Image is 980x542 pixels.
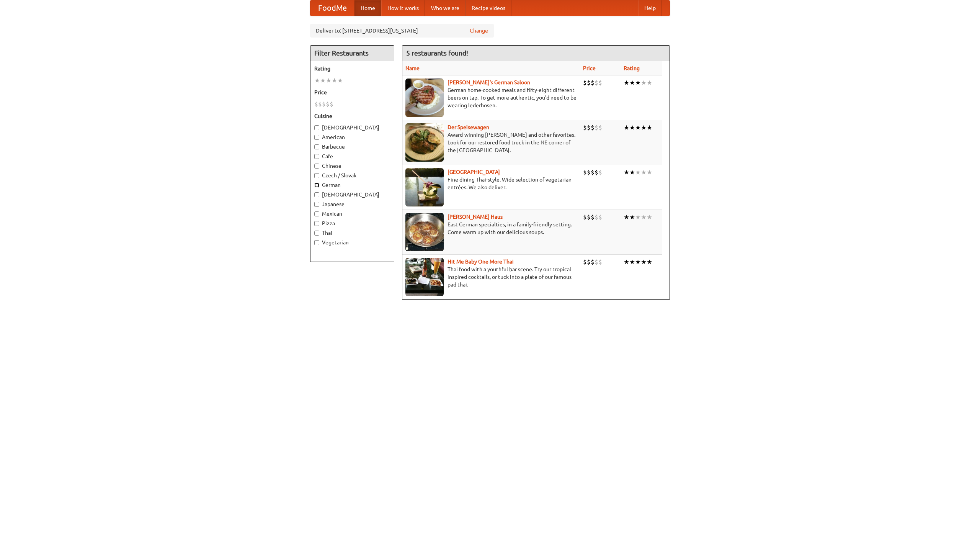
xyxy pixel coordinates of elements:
input: Barbecue [314,144,319,149]
div: Deliver to: [STREET_ADDRESS][US_STATE] [310,24,494,38]
label: Japanese [314,200,390,208]
li: ★ [647,79,652,87]
label: Pizza [314,219,390,227]
li: $ [595,213,598,221]
li: ★ [337,76,343,85]
input: Japanese [314,202,319,207]
li: ★ [641,258,647,266]
li: ★ [635,213,641,221]
li: $ [330,100,333,108]
label: Chinese [314,162,390,170]
h4: Filter Restaurants [310,46,394,61]
p: Award-winning [PERSON_NAME] and other favorites. Look for our restored food truck in the NE corne... [405,131,577,154]
li: $ [591,123,595,132]
li: ★ [629,258,635,266]
li: $ [587,213,591,221]
a: Name [405,65,420,71]
li: ★ [624,213,629,221]
li: ★ [635,79,641,87]
li: $ [598,123,602,132]
p: German home-cooked meals and fifty-eight different beers on tap. To get more authentic, you'd nee... [405,86,577,109]
input: Mexican [314,211,319,216]
li: ★ [624,258,629,266]
input: Thai [314,231,319,236]
li: $ [591,79,595,87]
input: Chinese [314,164,319,169]
a: [PERSON_NAME] Haus [448,214,503,220]
li: ★ [647,168,652,177]
label: American [314,133,390,141]
li: ★ [647,213,652,221]
a: Help [638,0,662,16]
label: Barbecue [314,143,390,151]
a: FoodMe [310,0,354,16]
img: satay.jpg [405,168,444,206]
a: How it works [381,0,425,16]
li: ★ [629,123,635,132]
img: speisewagen.jpg [405,123,444,162]
input: German [314,183,319,188]
li: $ [591,213,595,221]
li: $ [598,213,602,221]
li: ★ [326,76,332,85]
input: American [314,135,319,140]
li: ★ [314,76,320,85]
li: ★ [641,168,647,177]
li: $ [314,100,318,108]
li: ★ [635,168,641,177]
li: $ [598,79,602,87]
label: Czech / Slovak [314,172,390,179]
a: Recipe videos [465,0,511,16]
li: $ [598,258,602,266]
b: [PERSON_NAME]'s German Saloon [448,79,530,85]
a: Change [470,27,488,34]
li: ★ [635,258,641,266]
li: ★ [624,123,629,132]
img: esthers.jpg [405,79,444,117]
li: $ [583,213,587,221]
li: $ [583,168,587,177]
li: $ [587,168,591,177]
p: Fine dining Thai-style. Wide selection of vegetarian entrées. We also deliver. [405,176,577,191]
img: kohlhaus.jpg [405,213,444,251]
li: ★ [624,79,629,87]
input: Czech / Slovak [314,173,319,178]
li: $ [318,100,322,108]
a: Der Speisewagen [448,124,489,130]
label: Mexican [314,210,390,218]
img: babythai.jpg [405,258,444,296]
li: ★ [647,258,652,266]
li: $ [583,258,587,266]
li: ★ [629,168,635,177]
li: $ [583,79,587,87]
li: $ [591,258,595,266]
li: $ [595,258,598,266]
li: $ [595,168,598,177]
li: $ [595,123,598,132]
a: Rating [624,65,640,71]
li: ★ [641,79,647,87]
li: ★ [320,76,326,85]
li: $ [595,79,598,87]
label: German [314,181,390,189]
li: ★ [641,123,647,132]
li: $ [587,258,591,266]
a: Hit Me Baby One More Thai [448,259,514,265]
a: [GEOGRAPHIC_DATA] [448,169,500,175]
li: $ [587,123,591,132]
label: [DEMOGRAPHIC_DATA] [314,191,390,198]
li: ★ [629,213,635,221]
label: Cafe [314,152,390,160]
li: $ [591,168,595,177]
input: Vegetarian [314,240,319,245]
ng-pluralize: 5 restaurants found! [406,49,468,57]
a: Price [583,65,596,71]
li: ★ [332,76,337,85]
h5: Price [314,88,390,96]
li: $ [322,100,326,108]
li: $ [587,79,591,87]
